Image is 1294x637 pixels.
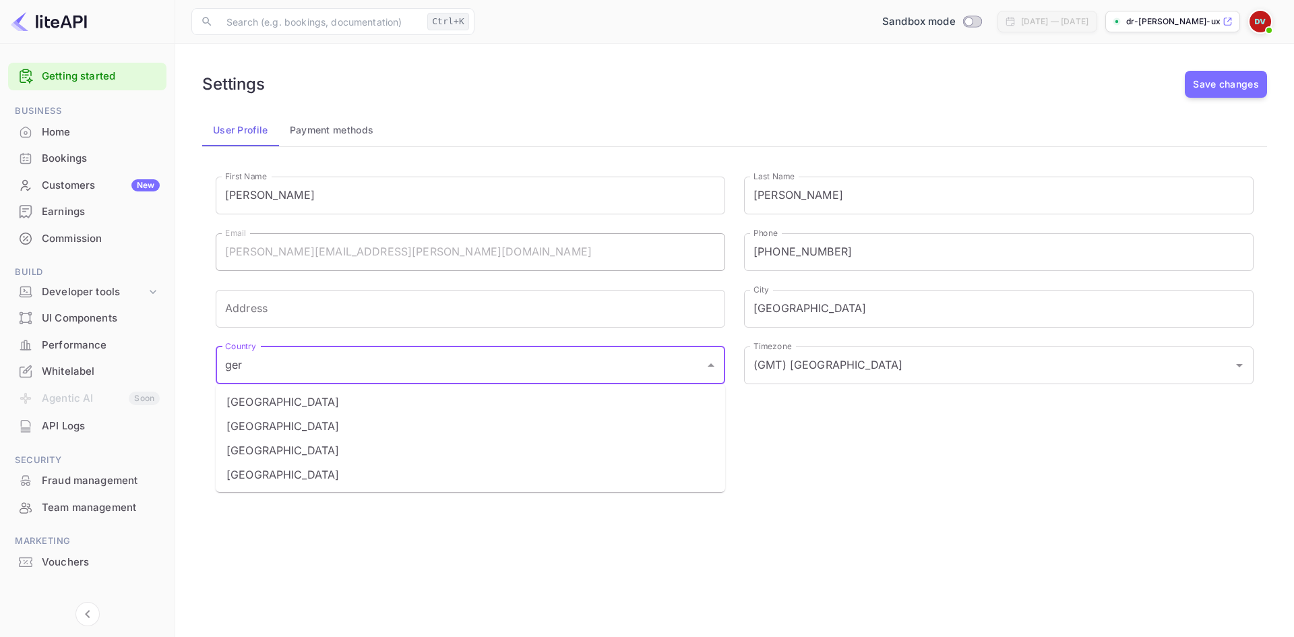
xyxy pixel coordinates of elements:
[8,146,166,171] a: Bookings
[216,414,725,438] li: [GEOGRAPHIC_DATA]
[8,226,166,252] div: Commission
[1021,16,1088,28] div: [DATE] — [DATE]
[877,14,987,30] div: Switch to Production mode
[202,114,279,146] button: User Profile
[8,468,166,493] a: Fraud management
[8,359,166,385] div: Whitelabel
[42,364,160,380] div: Whitelabel
[8,63,166,90] div: Getting started
[8,119,166,144] a: Home
[225,171,267,182] label: First Name
[1250,11,1271,32] img: Dr Reinhard Vogel
[8,453,166,468] span: Security
[225,227,246,239] label: Email
[882,14,956,30] span: Sandbox mode
[42,311,160,326] div: UI Components
[753,284,769,295] label: City
[42,284,146,300] div: Developer tools
[216,462,725,487] li: [GEOGRAPHIC_DATA]
[42,125,160,140] div: Home
[8,495,166,520] a: Team management
[753,340,791,352] label: Timezone
[216,233,725,271] input: Email
[202,74,265,94] h6: Settings
[8,226,166,251] a: Commission
[42,555,160,570] div: Vouchers
[1185,71,1267,98] button: Save changes
[8,359,166,384] a: Whitelabel
[8,332,166,359] div: Performance
[8,104,166,119] span: Business
[8,305,166,330] a: UI Components
[225,340,256,352] label: Country
[8,549,166,576] div: Vouchers
[8,468,166,494] div: Fraud management
[8,549,166,574] a: Vouchers
[8,495,166,521] div: Team management
[42,69,160,84] a: Getting started
[42,151,160,166] div: Bookings
[1126,16,1220,28] p: dr-[PERSON_NAME]-uxlr...
[8,413,166,438] a: API Logs
[222,353,699,378] input: Country
[8,265,166,280] span: Build
[8,199,166,224] a: Earnings
[8,173,166,198] a: CustomersNew
[8,332,166,357] a: Performance
[131,179,160,191] div: New
[42,500,160,516] div: Team management
[8,199,166,225] div: Earnings
[42,204,160,220] div: Earnings
[1230,356,1249,375] button: Open
[42,338,160,353] div: Performance
[8,534,166,549] span: Marketing
[216,438,725,462] li: [GEOGRAPHIC_DATA]
[8,280,166,304] div: Developer tools
[42,419,160,434] div: API Logs
[216,390,725,414] li: [GEOGRAPHIC_DATA]
[8,173,166,199] div: CustomersNew
[702,356,720,375] button: Close
[279,114,385,146] button: Payment methods
[427,13,469,30] div: Ctrl+K
[744,233,1254,271] input: phone
[42,473,160,489] div: Fraud management
[218,8,422,35] input: Search (e.g. bookings, documentation)
[753,227,778,239] label: Phone
[8,119,166,146] div: Home
[202,114,1267,146] div: account-settings tabs
[42,231,160,247] div: Commission
[8,305,166,332] div: UI Components
[11,11,87,32] img: LiteAPI logo
[216,290,725,328] input: Address
[8,413,166,439] div: API Logs
[75,602,100,626] button: Collapse navigation
[744,177,1254,214] input: Last Name
[744,290,1254,328] input: City
[753,171,795,182] label: Last Name
[8,146,166,172] div: Bookings
[42,178,160,193] div: Customers
[216,177,725,214] input: First Name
